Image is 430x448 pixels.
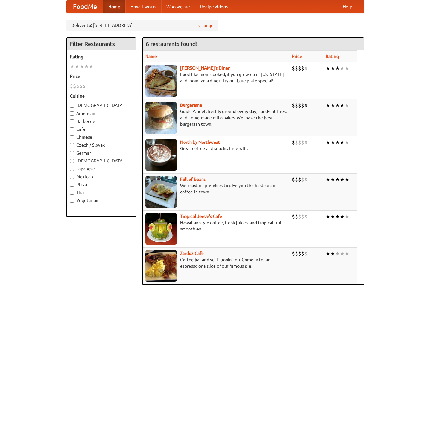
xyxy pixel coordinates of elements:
[330,176,335,183] li: ★
[145,108,287,127] p: Grade A beef, freshly ground every day, hand-cut fries, and home-made milkshakes. We make the bes...
[295,176,298,183] li: $
[326,176,330,183] li: ★
[145,213,177,245] img: jeeves.jpg
[75,63,79,70] li: ★
[298,102,301,109] li: $
[70,191,74,195] input: Thai
[326,65,330,72] li: ★
[335,102,340,109] li: ★
[70,73,133,79] h5: Price
[340,250,345,257] li: ★
[298,176,301,183] li: $
[180,214,222,219] a: Tropical Jeeve's Cafe
[70,142,133,148] label: Czech / Slovak
[70,167,74,171] input: Japanese
[304,102,308,109] li: $
[180,66,230,71] a: [PERSON_NAME]'s Diner
[70,135,74,139] input: Chinese
[330,102,335,109] li: ★
[335,139,340,146] li: ★
[335,176,340,183] li: ★
[326,213,330,220] li: ★
[70,118,133,124] label: Barbecue
[70,126,133,132] label: Cafe
[70,166,133,172] label: Japanese
[345,176,349,183] li: ★
[292,65,295,72] li: $
[67,38,136,50] h4: Filter Restaurants
[70,110,133,117] label: American
[70,143,74,147] input: Czech / Slovak
[292,102,295,109] li: $
[145,65,177,97] img: sallys.jpg
[295,139,298,146] li: $
[70,159,74,163] input: [DEMOGRAPHIC_DATA]
[84,63,89,70] li: ★
[330,139,335,146] li: ★
[330,250,335,257] li: ★
[70,63,75,70] li: ★
[76,83,79,90] li: $
[180,177,206,182] a: Full of Beans
[79,83,83,90] li: $
[180,140,220,145] a: North by Northwest
[326,250,330,257] li: ★
[145,145,287,152] p: Great coffee and snacks. Free wifi.
[180,103,202,108] a: Burgerama
[335,250,340,257] li: ★
[301,176,304,183] li: $
[292,139,295,146] li: $
[70,93,133,99] h5: Cuisine
[295,102,298,109] li: $
[70,158,133,164] label: [DEMOGRAPHIC_DATA]
[345,213,349,220] li: ★
[345,65,349,72] li: ★
[70,127,74,131] input: Cafe
[70,119,74,123] input: Barbecue
[70,83,73,90] li: $
[292,250,295,257] li: $
[161,0,195,13] a: Who we are
[70,150,133,156] label: German
[145,250,177,282] img: zardoz.jpg
[66,20,218,31] div: Deliver to: [STREET_ADDRESS]
[298,139,301,146] li: $
[298,213,301,220] li: $
[295,250,298,257] li: $
[340,139,345,146] li: ★
[70,175,74,179] input: Mexican
[345,102,349,109] li: ★
[70,102,133,109] label: [DEMOGRAPHIC_DATA]
[79,63,84,70] li: ★
[70,189,133,196] label: Thai
[304,65,308,72] li: $
[73,83,76,90] li: $
[335,213,340,220] li: ★
[198,22,214,28] a: Change
[295,213,298,220] li: $
[70,54,133,60] h5: Rating
[70,151,74,155] input: German
[195,0,233,13] a: Recipe videos
[330,65,335,72] li: ★
[145,71,287,84] p: Food like mom cooked, if you grew up in [US_STATE] and mom ran a diner. Try our blue plate special!
[340,176,345,183] li: ★
[340,102,345,109] li: ★
[326,102,330,109] li: ★
[335,65,340,72] li: ★
[301,65,304,72] li: $
[304,139,308,146] li: $
[103,0,125,13] a: Home
[298,65,301,72] li: $
[180,251,204,256] a: Zardoz Cafe
[125,0,161,13] a: How it works
[345,250,349,257] li: ★
[70,183,74,187] input: Pizza
[304,250,308,257] li: $
[83,83,86,90] li: $
[304,176,308,183] li: $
